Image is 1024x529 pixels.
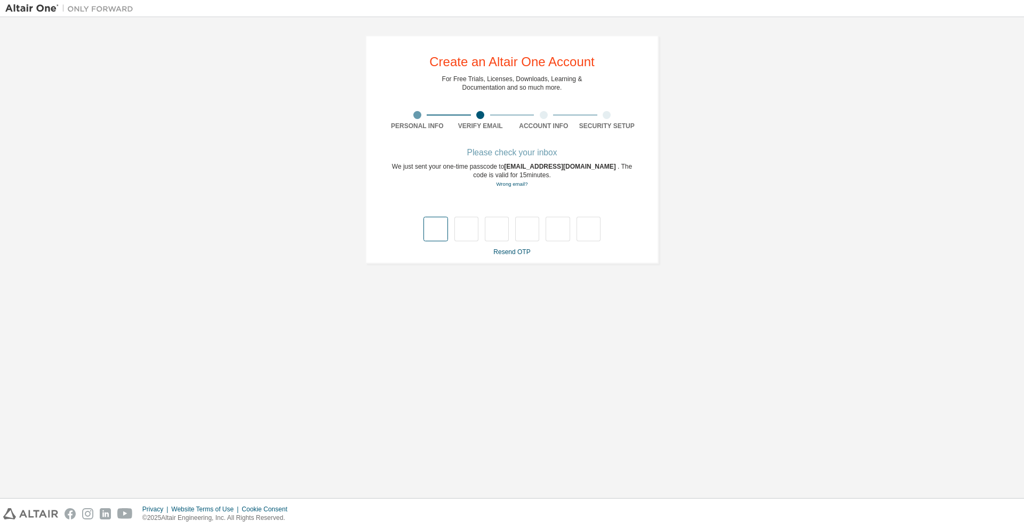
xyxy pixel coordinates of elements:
[5,3,139,14] img: Altair One
[386,162,638,188] div: We just sent your one-time passcode to . The code is valid for 15 minutes.
[386,122,449,130] div: Personal Info
[575,122,639,130] div: Security Setup
[82,508,93,519] img: instagram.svg
[65,508,76,519] img: facebook.svg
[242,505,293,514] div: Cookie Consent
[171,505,242,514] div: Website Terms of Use
[496,181,527,187] a: Go back to the registration form
[142,505,171,514] div: Privacy
[504,163,618,170] span: [EMAIL_ADDRESS][DOMAIN_NAME]
[386,149,638,156] div: Please check your inbox
[3,508,58,519] img: altair_logo.svg
[493,248,530,256] a: Resend OTP
[442,75,582,92] div: For Free Trials, Licenses, Downloads, Learning & Documentation and so much more.
[142,514,294,523] p: © 2025 Altair Engineering, Inc. All Rights Reserved.
[449,122,513,130] div: Verify Email
[100,508,111,519] img: linkedin.svg
[429,56,595,68] div: Create an Altair One Account
[117,508,133,519] img: youtube.svg
[512,122,575,130] div: Account Info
